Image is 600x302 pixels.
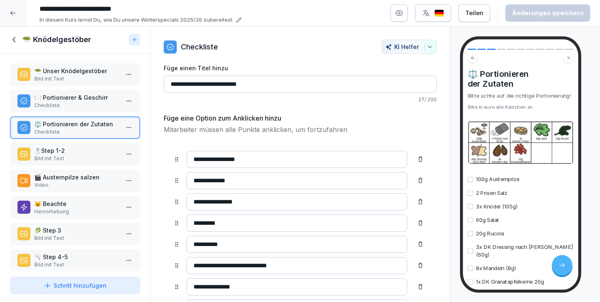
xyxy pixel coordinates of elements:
[164,64,437,72] label: Füge einen Titel hinzu
[34,208,119,215] p: Hervorhebung
[34,199,119,208] p: 😺 Beachte
[10,277,140,294] button: Schritt hinzufügen
[476,189,507,197] p: 2 Prisen Salz
[34,67,119,75] p: 🥗 Unser Knödelgestöber
[40,16,233,24] p: In diesem Kurs lernst Du, wie Du unsere Winterspecials 2025/26 zubereitest.
[382,40,437,54] button: KI Helfer
[10,170,140,192] div: 🎬 Austernpilze salzenVideo
[10,196,140,219] div: 😺 BeachteHervorhebung
[476,230,503,237] p: 20g Rucola
[34,235,119,242] p: Bild mit Text
[34,146,119,155] p: 🧂Step 1-2
[512,9,584,18] div: Änderungen speichern
[34,102,119,109] p: Checkliste
[10,249,140,272] div: 🫗 Step 4-5Bild mit Text
[476,176,519,183] p: 100g Austernpilze
[385,43,433,50] div: KI Helfer
[458,4,490,22] button: Teilen
[34,181,119,189] p: Video
[10,116,140,139] div: ⚖️ Portionieren der ZutatenCheckliste
[434,9,444,17] img: de.svg
[164,113,281,123] h5: Füge eine Option zum Anklicken hinzu
[476,278,544,286] p: 1x DK Granatapfelkerne 20g
[34,155,119,162] p: Bild mit Text
[181,41,218,52] p: Checkliste
[34,120,119,128] p: ⚖️ Portionieren der Zutaten
[10,63,140,86] div: 🥗 Unser KnödelgestöberBild mit Text
[34,173,119,181] p: 🎬 Austernpilze salzen
[34,75,119,83] p: Bild mit Text
[10,223,140,245] div: 🥬 Step 3Bild mit Text
[476,216,499,224] p: 60g Salat
[505,4,590,22] button: Änderungen speichern
[34,128,119,136] p: Checkliste
[10,90,140,112] div: 🍽️ Portionierer & GeschirrCheckliste
[467,121,573,164] img: hbl6b8gxu6antjtuvj27wpzl.png
[44,281,107,290] div: Schritt hinzufügen
[465,9,483,18] div: Teilen
[164,96,437,103] p: 27 / 200
[476,264,516,272] p: 8x Mandeln (8g)
[467,69,573,89] h4: ⚖️ Portionieren der Zutaten
[34,261,119,268] p: Bild mit Text
[467,103,573,110] div: Bitte kreuze alle Kästchen an.
[34,93,119,102] p: 🍽️ Portionierer & Geschirr
[476,203,518,210] p: 3x Knödel (105g)
[164,125,437,134] p: Mitarbeiter müssen alle Punkte anklicken, um fortzufahren
[34,226,119,235] p: 🥬 Step 3
[34,253,119,261] p: 🫗 Step 4-5
[467,92,573,100] p: Bitte achte auf die richtige Portionierung!
[22,35,91,45] h1: 🥗 Knödelgestöber
[476,243,573,258] p: 3x DK Dressing nach [PERSON_NAME] (60g)
[10,143,140,166] div: 🧂Step 1-2Bild mit Text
